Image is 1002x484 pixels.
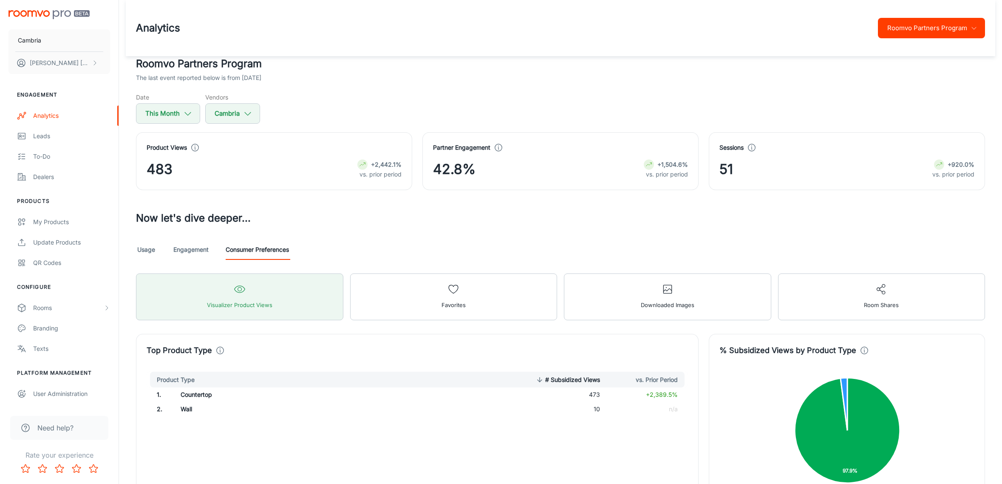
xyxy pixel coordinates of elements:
[864,299,899,310] span: Room Shares
[136,56,985,71] h2: Roomvo Partners Program
[878,18,985,38] button: Roomvo Partners Program
[85,460,102,477] button: Rate 5 star
[644,170,688,179] p: vs. prior period
[7,450,112,460] p: Rate your experience
[33,172,110,182] div: Dealers
[136,239,156,260] a: Usage
[33,131,110,141] div: Leads
[8,52,110,74] button: [PERSON_NAME] [PERSON_NAME]
[147,159,173,179] span: 483
[33,111,110,120] div: Analytics
[646,391,678,398] span: +2,389.5%
[37,423,74,433] span: Need help?
[641,299,694,310] span: Downloaded Images
[33,258,110,268] div: QR Codes
[174,387,417,402] td: Countertop
[33,344,110,353] div: Texts
[357,170,402,179] p: vs. prior period
[442,299,466,310] span: Favorites
[433,143,490,152] h4: Partner Engagement
[34,460,51,477] button: Rate 2 star
[433,159,476,179] span: 42.8%
[33,389,110,399] div: User Administration
[350,273,558,320] button: Favorites
[719,159,733,179] span: 51
[136,20,180,36] h1: Analytics
[534,375,600,385] span: # Subsidized Views
[526,387,607,402] td: 473
[33,217,110,227] div: My Products
[51,460,68,477] button: Rate 3 star
[8,10,90,19] img: Roomvo PRO Beta
[68,460,85,477] button: Rate 4 star
[136,273,343,320] button: Visualizer Product Views
[564,273,771,320] button: Downloaded Images
[136,211,985,226] h3: Now let's dive deeper...
[669,405,678,413] span: n/a
[147,344,212,356] h4: Top Product Type
[33,324,110,333] div: Branding
[778,273,985,320] button: Room Shares
[719,143,744,152] h4: Sessions
[174,402,417,416] td: Wall
[8,29,110,51] button: Cambria
[371,161,402,168] strong: +2,442.1%
[157,375,206,385] span: Product Type
[526,402,607,416] td: 10
[173,239,209,260] a: Engagement
[147,143,187,152] h4: Product Views
[948,161,974,168] strong: +920.0%
[205,103,260,124] button: Cambria
[17,460,34,477] button: Rate 1 star
[33,152,110,161] div: To-do
[136,73,261,83] p: The last event reported below is from [DATE]
[18,36,41,45] p: Cambria
[625,375,678,385] span: vs. Prior Period
[33,303,103,313] div: Rooms
[932,170,974,179] p: vs. prior period
[226,239,289,260] a: Consumer Preferences
[207,299,272,310] span: Visualizer Product Views
[657,161,688,168] strong: +1,504.6%
[30,58,90,68] p: [PERSON_NAME] [PERSON_NAME]
[147,387,174,402] td: 1 .
[136,93,200,102] h5: Date
[205,93,260,102] h5: Vendors
[147,402,174,416] td: 2 .
[33,238,110,247] div: Update Products
[719,344,856,356] h4: % Subsidized Views by Product Type
[136,103,200,124] button: This Month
